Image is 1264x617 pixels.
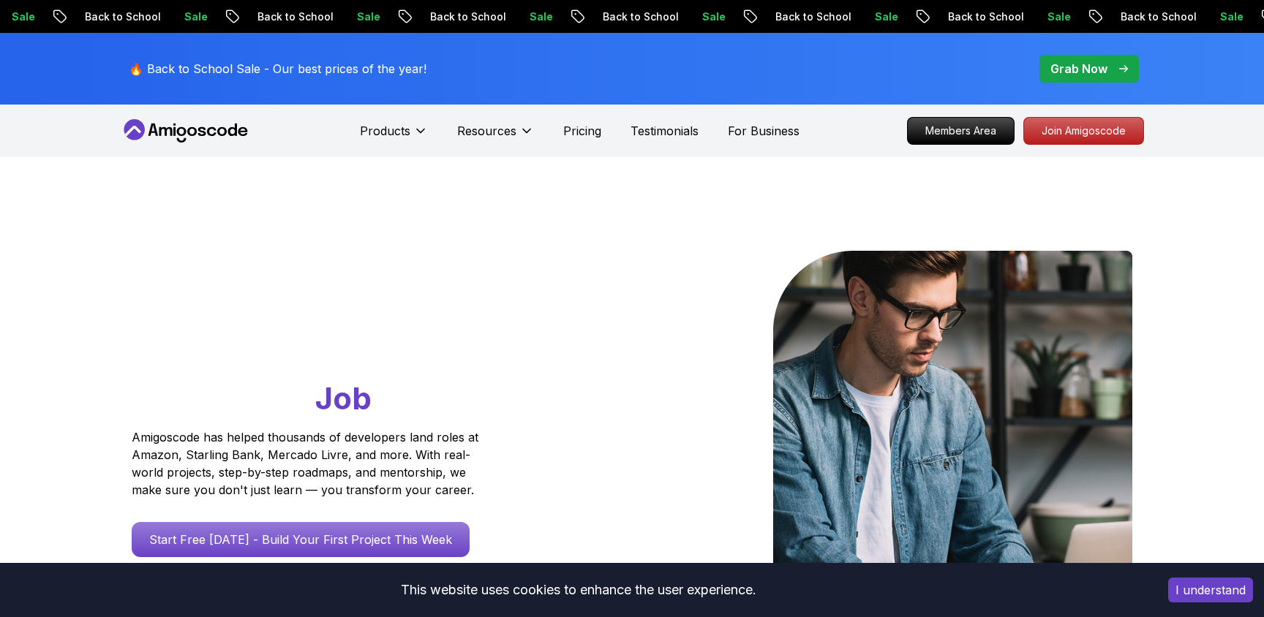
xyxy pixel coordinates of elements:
p: Back to School [1094,10,1194,24]
p: Back to School [231,10,331,24]
p: Back to School [922,10,1021,24]
p: Sale [849,10,895,24]
a: For Business [728,122,800,140]
button: Products [360,122,428,151]
a: Start Free [DATE] - Build Your First Project This Week [132,522,470,557]
p: Back to School [404,10,503,24]
p: Resources [457,122,516,140]
button: Resources [457,122,534,151]
p: Sale [503,10,550,24]
p: Products [360,122,410,140]
p: Amigoscode has helped thousands of developers land roles at Amazon, Starling Bank, Mercado Livre,... [132,428,483,499]
p: Members Area [908,118,1014,144]
a: Join Amigoscode [1023,117,1144,145]
a: Members Area [907,117,1015,145]
a: Pricing [563,122,601,140]
p: Sale [1194,10,1241,24]
button: Accept cookies [1168,578,1253,602]
p: Back to School [59,10,158,24]
a: Testimonials [631,122,699,140]
p: Join Amigoscode [1024,118,1143,144]
p: Sale [331,10,377,24]
div: This website uses cookies to enhance the user experience. [11,574,1146,606]
p: Sale [158,10,205,24]
span: Job [315,379,372,417]
p: Back to School [749,10,849,24]
p: Sale [1021,10,1068,24]
p: Grab Now [1050,60,1107,77]
p: 🔥 Back to School Sale - Our best prices of the year! [129,60,426,77]
h1: Go From Learning to Hired: Master Java, Spring Boot & Cloud Skills That Get You the [132,251,535,420]
p: Sale [676,10,723,24]
p: Back to School [576,10,676,24]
